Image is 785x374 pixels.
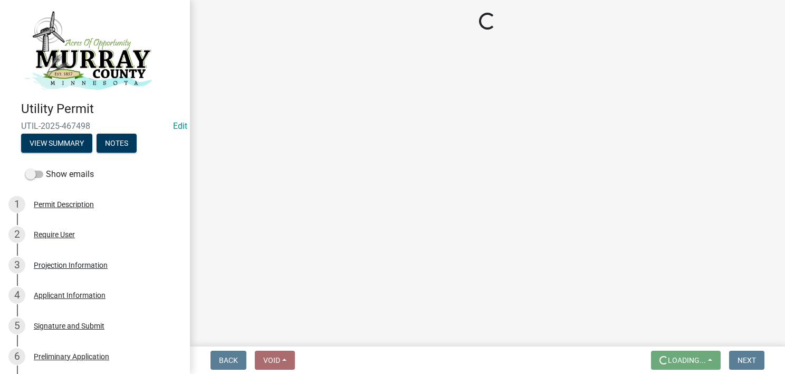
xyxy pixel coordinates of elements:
[210,351,246,370] button: Back
[34,292,106,299] div: Applicant Information
[21,101,181,117] h4: Utility Permit
[651,351,721,370] button: Loading...
[8,226,25,243] div: 2
[21,139,92,148] wm-modal-confirm: Summary
[668,356,706,364] span: Loading...
[25,168,94,181] label: Show emails
[219,356,238,364] span: Back
[255,351,295,370] button: Void
[8,348,25,365] div: 6
[263,356,280,364] span: Void
[8,287,25,304] div: 4
[8,257,25,274] div: 3
[34,353,109,360] div: Preliminary Application
[21,121,169,131] span: UTIL-2025-467498
[34,231,75,238] div: Require User
[173,121,187,131] wm-modal-confirm: Edit Application Number
[8,196,25,213] div: 1
[97,134,137,153] button: Notes
[21,11,152,90] img: Murray County, Minnesota
[34,201,94,208] div: Permit Description
[738,356,756,364] span: Next
[21,134,92,153] button: View Summary
[97,139,137,148] wm-modal-confirm: Notes
[34,322,104,330] div: Signature and Submit
[173,121,187,131] a: Edit
[8,317,25,334] div: 5
[729,351,764,370] button: Next
[34,261,108,269] div: Projection Information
